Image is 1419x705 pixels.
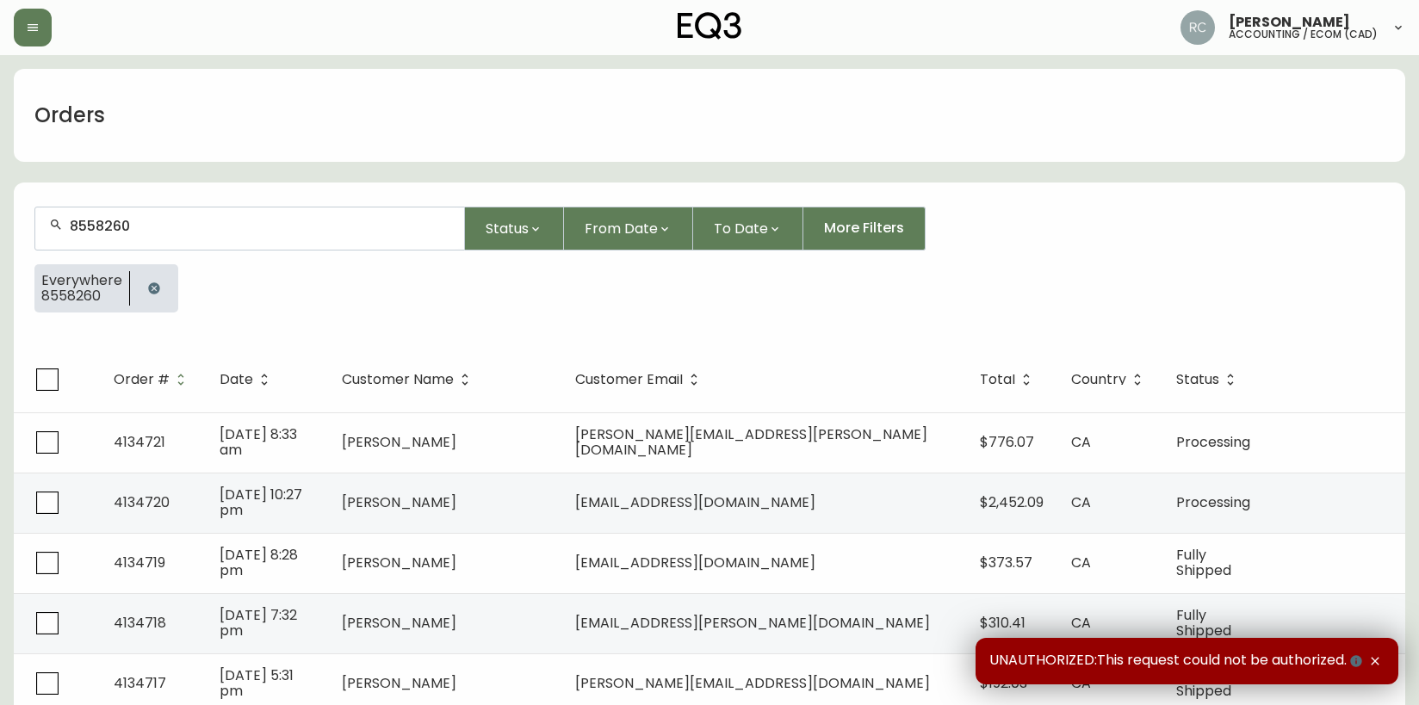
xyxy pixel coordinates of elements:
h1: Orders [34,101,105,130]
span: [DATE] 8:33 am [220,424,297,460]
span: [DATE] 10:27 pm [220,485,302,520]
button: From Date [564,207,693,250]
span: Country [1071,372,1149,387]
span: [EMAIL_ADDRESS][DOMAIN_NAME] [575,492,815,512]
span: 4134718 [114,613,166,633]
span: Fully Shipped [1176,545,1231,580]
span: 4134721 [114,432,165,452]
span: $2,452.09 [980,492,1044,512]
span: [PERSON_NAME] [342,432,456,452]
span: 4134717 [114,673,166,693]
span: [PERSON_NAME] [342,673,456,693]
span: Processing [1176,432,1250,452]
span: Country [1071,374,1126,385]
span: Status [1176,372,1242,387]
span: From Date [585,218,658,239]
span: Fully Shipped [1176,605,1231,640]
span: UNAUTHORIZED:This request could not be authorized. [989,652,1366,671]
span: [PERSON_NAME] [342,492,456,512]
span: [PERSON_NAME] [342,613,456,633]
span: [DATE] 5:31 pm [220,665,294,701]
span: $373.57 [980,553,1032,572]
img: logo [678,12,741,40]
input: Search [70,218,450,234]
span: $776.07 [980,432,1034,452]
span: Order # [114,374,170,385]
span: Processing [1176,492,1250,512]
span: $310.41 [980,613,1026,633]
span: Order # [114,372,192,387]
span: Total [980,372,1038,387]
span: Customer Name [342,372,476,387]
span: CA [1071,613,1091,633]
img: f4ba4e02bd060be8f1386e3ca455bd0e [1180,10,1215,45]
span: Customer Email [575,374,683,385]
button: More Filters [803,207,926,250]
span: 4134720 [114,492,170,512]
span: CA [1071,492,1091,512]
h5: accounting / ecom (cad) [1229,29,1378,40]
span: [DATE] 8:28 pm [220,545,298,580]
span: [PERSON_NAME][EMAIL_ADDRESS][DOMAIN_NAME] [575,673,930,693]
span: Date [220,372,276,387]
span: [PERSON_NAME] [1229,15,1350,29]
span: CA [1071,553,1091,572]
span: Everywhere [41,273,122,288]
span: Customer Email [575,372,705,387]
span: Status [1176,374,1219,385]
span: Status [486,218,529,239]
span: [EMAIL_ADDRESS][DOMAIN_NAME] [575,553,815,572]
span: [PERSON_NAME] [342,553,456,572]
span: 4134719 [114,553,165,572]
span: [DATE] 7:32 pm [220,605,297,640]
button: To Date [693,207,803,250]
span: To Date [714,218,768,239]
span: $192.03 [980,673,1027,693]
span: Customer Name [342,374,454,385]
span: More Filters [824,219,904,238]
span: 8558260 [41,288,122,304]
button: Status [465,207,564,250]
span: [PERSON_NAME][EMAIL_ADDRESS][PERSON_NAME][DOMAIN_NAME] [575,424,927,460]
span: Date [220,374,253,385]
span: Total [980,374,1015,385]
span: [EMAIL_ADDRESS][PERSON_NAME][DOMAIN_NAME] [575,613,930,633]
span: CA [1071,432,1091,452]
